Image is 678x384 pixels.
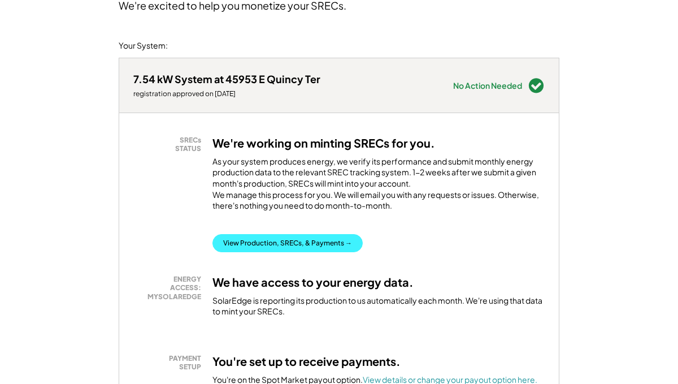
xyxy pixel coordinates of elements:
div: PAYMENT SETUP [139,354,201,372]
h3: We're working on minting SRECs for you. [212,136,435,150]
div: SolarEdge is reporting its production to us automatically each month. We're using that data to mi... [212,295,545,317]
div: SRECs STATUS [139,136,201,153]
div: registration approved on [DATE] [133,89,320,98]
div: 7.54 kW System at 45953 E Quincy Ter [133,72,320,85]
h3: We have access to your energy data. [212,275,414,290]
h3: You're set up to receive payments. [212,354,401,369]
div: Your System: [119,40,168,51]
div: ENERGY ACCESS: MYSOLAREDGE [139,275,201,301]
button: View Production, SRECs, & Payments → [212,234,363,252]
div: As your system produces energy, we verify its performance and submit monthly energy production da... [212,156,545,217]
div: No Action Needed [453,81,522,89]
